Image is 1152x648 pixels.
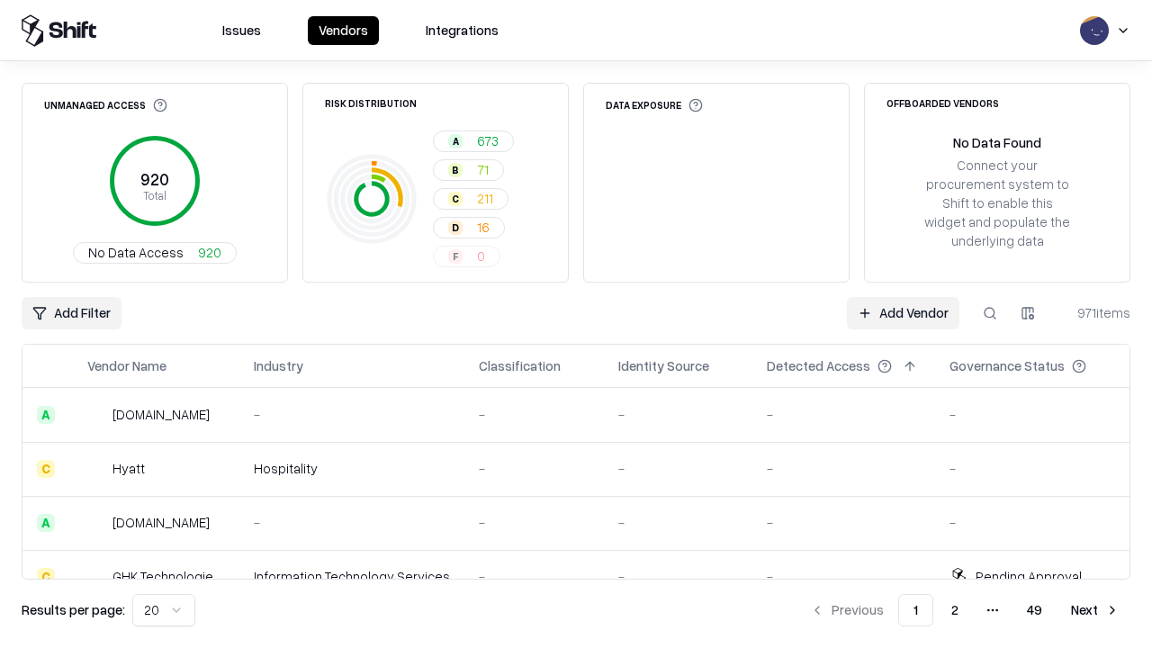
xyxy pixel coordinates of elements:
[949,513,1115,532] div: -
[479,356,561,375] div: Classification
[898,594,933,626] button: 1
[618,356,709,375] div: Identity Source
[433,130,514,152] button: A673
[618,513,738,532] div: -
[448,134,463,148] div: A
[254,459,450,478] div: Hospitality
[254,356,303,375] div: Industry
[767,459,921,478] div: -
[477,131,499,150] span: 673
[325,98,417,108] div: Risk Distribution
[618,567,738,586] div: -
[477,218,490,237] span: 16
[143,188,166,202] tspan: Total
[479,405,589,424] div: -
[953,133,1041,152] div: No Data Found
[448,220,463,235] div: D
[922,156,1072,251] div: Connect your procurement system to Shift to enable this widget and populate the underlying data
[767,405,921,424] div: -
[44,98,167,112] div: Unmanaged Access
[886,98,999,108] div: Offboarded Vendors
[606,98,703,112] div: Data Exposure
[87,514,105,532] img: primesec.co.il
[799,594,1130,626] nav: pagination
[448,192,463,206] div: C
[37,460,55,478] div: C
[618,405,738,424] div: -
[254,513,450,532] div: -
[448,163,463,177] div: B
[140,169,169,189] tspan: 920
[112,567,225,586] div: GHK Technologies Inc.
[1058,303,1130,322] div: 971 items
[767,567,921,586] div: -
[976,567,1082,586] div: Pending Approval
[87,460,105,478] img: Hyatt
[1060,594,1130,626] button: Next
[479,567,589,586] div: -
[87,568,105,586] img: GHK Technologies Inc.
[73,242,237,264] button: No Data Access920
[937,594,973,626] button: 2
[477,189,493,208] span: 211
[949,405,1115,424] div: -
[37,406,55,424] div: A
[433,159,504,181] button: B71
[112,459,145,478] div: Hyatt
[254,405,450,424] div: -
[479,459,589,478] div: -
[767,513,921,532] div: -
[87,356,166,375] div: Vendor Name
[254,567,450,586] div: Information Technology Services
[37,514,55,532] div: A
[949,459,1115,478] div: -
[949,356,1065,375] div: Governance Status
[415,16,509,45] button: Integrations
[112,513,210,532] div: [DOMAIN_NAME]
[88,243,184,262] span: No Data Access
[433,188,508,210] button: C211
[308,16,379,45] button: Vendors
[618,459,738,478] div: -
[211,16,272,45] button: Issues
[767,356,870,375] div: Detected Access
[479,513,589,532] div: -
[433,217,505,238] button: D16
[198,243,221,262] span: 920
[1012,594,1057,626] button: 49
[477,160,489,179] span: 71
[22,600,125,619] p: Results per page:
[87,406,105,424] img: intrado.com
[37,568,55,586] div: C
[847,297,959,329] a: Add Vendor
[112,405,210,424] div: [DOMAIN_NAME]
[22,297,121,329] button: Add Filter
